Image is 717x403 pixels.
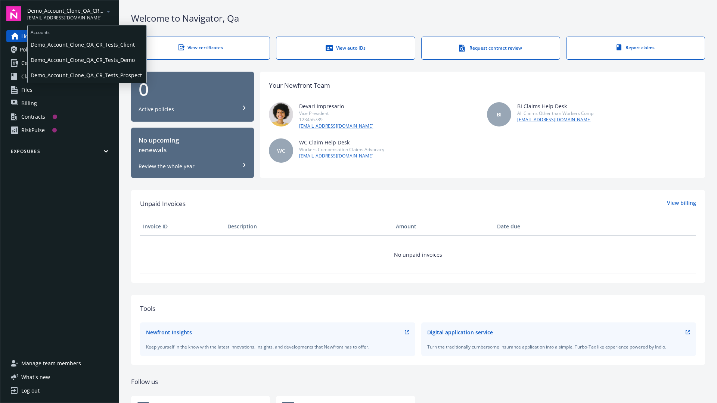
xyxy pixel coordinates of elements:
[269,81,330,90] div: Your Newfront Team
[21,124,45,136] div: RiskPulse
[497,110,502,118] span: BI
[139,135,246,155] div: No upcoming renewals
[21,111,45,123] div: Contracts
[421,37,560,60] a: Request contract review
[299,153,384,159] a: [EMAIL_ADDRESS][DOMAIN_NAME]
[140,218,224,235] th: Invoice ID
[140,199,186,209] span: Unpaid Invoices
[139,163,195,170] div: Review the whole year
[21,71,38,82] span: Claims
[581,44,690,51] div: Report claims
[31,68,143,83] span: Demo_Account_Clone_QA_CR_Tests_Prospect
[6,124,113,136] a: RiskPulse
[517,116,593,123] a: [EMAIL_ADDRESS][DOMAIN_NAME]
[131,128,254,178] button: No upcomingrenewalsReview the whole year
[299,138,384,146] div: WC Claim Help Desk
[21,97,37,109] span: Billing
[299,146,384,153] div: Workers Compensation Claims Advocacy
[27,6,113,21] button: Demo_Account_Clone_QA_CR_Tests_Prospect[EMAIL_ADDRESS][DOMAIN_NAME]arrowDropDown
[299,110,373,116] div: Vice President
[6,148,113,157] button: Exposures
[269,102,293,126] img: photo
[299,102,373,110] div: Devari Impresario
[131,72,254,122] button: 0Active policies
[131,12,705,25] div: Welcome to Navigator , Qa
[566,37,705,60] a: Report claims
[21,84,32,96] span: Files
[20,44,38,56] span: Policies
[139,80,246,98] div: 0
[276,37,415,60] a: View auto IDs
[517,102,593,110] div: BI Claims Help Desk
[146,44,255,51] div: View certificates
[21,373,50,381] span: What ' s new
[517,110,593,116] div: All Claims Other than Workers Comp
[131,377,705,387] div: Follow us
[146,344,409,350] div: Keep yourself in the know with the latest innovations, insights, and developments that Newfront h...
[27,15,104,21] span: [EMAIL_ADDRESS][DOMAIN_NAME]
[28,25,146,37] span: Accounts
[299,123,373,129] a: [EMAIL_ADDRESS][DOMAIN_NAME]
[6,84,113,96] a: Files
[6,97,113,109] a: Billing
[6,71,113,82] a: Claims
[21,30,36,42] span: Home
[299,116,373,123] div: 123456789
[277,147,285,154] span: WC
[291,44,400,52] div: View auto IDs
[146,328,192,336] div: Newfront Insights
[139,106,174,113] div: Active policies
[6,30,113,42] a: Home
[6,6,21,21] img: navigator-logo.svg
[667,199,696,209] a: View billing
[140,235,696,274] td: No unpaid invoices
[6,57,113,69] a: Certificates
[393,218,494,235] th: Amount
[104,7,113,16] a: arrowDropDown
[6,357,113,369] a: Manage team members
[494,218,578,235] th: Date due
[21,357,81,369] span: Manage team members
[31,37,143,52] span: Demo_Account_Clone_QA_CR_Tests_Client
[427,344,690,350] div: Turn the traditionally cumbersome insurance application into a simple, Turbo-Tax like experience ...
[437,44,545,52] div: Request contract review
[21,385,40,397] div: Log out
[6,373,62,381] button: What's new
[224,218,393,235] th: Description
[27,7,104,15] span: Demo_Account_Clone_QA_CR_Tests_Prospect
[21,57,49,69] span: Certificates
[140,304,696,313] div: Tools
[427,328,493,336] div: Digital application service
[31,52,143,68] span: Demo_Account_Clone_QA_CR_Tests_Demo
[6,44,113,56] a: Policies
[131,37,270,60] a: View certificates
[6,111,113,123] a: Contracts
